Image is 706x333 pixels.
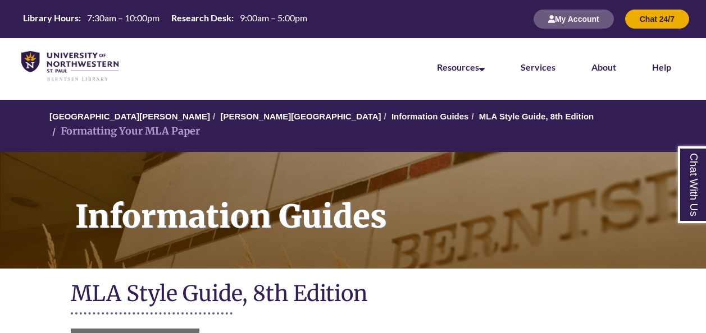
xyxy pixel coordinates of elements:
a: [PERSON_NAME][GEOGRAPHIC_DATA] [220,112,381,121]
li: Formatting Your MLA Paper [49,123,200,140]
a: Hours Today [19,12,312,27]
h1: Information Guides [63,152,706,254]
a: [GEOGRAPHIC_DATA][PERSON_NAME] [49,112,210,121]
span: 7:30am – 10:00pm [87,12,160,23]
a: MLA Style Guide, 8th Edition [479,112,594,121]
img: UNWSP Library Logo [21,51,119,82]
a: My Account [534,14,614,24]
th: Library Hours: [19,12,83,24]
button: My Account [534,10,614,29]
table: Hours Today [19,12,312,26]
a: Services [521,62,555,72]
a: Information Guides [391,112,469,121]
span: 9:00am – 5:00pm [240,12,307,23]
button: Chat 24/7 [625,10,689,29]
th: Research Desk: [167,12,235,24]
a: Chat 24/7 [625,14,689,24]
a: Help [652,62,671,72]
h1: MLA Style Guide, 8th Edition [71,280,636,309]
a: About [591,62,616,72]
a: Resources [437,62,485,72]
